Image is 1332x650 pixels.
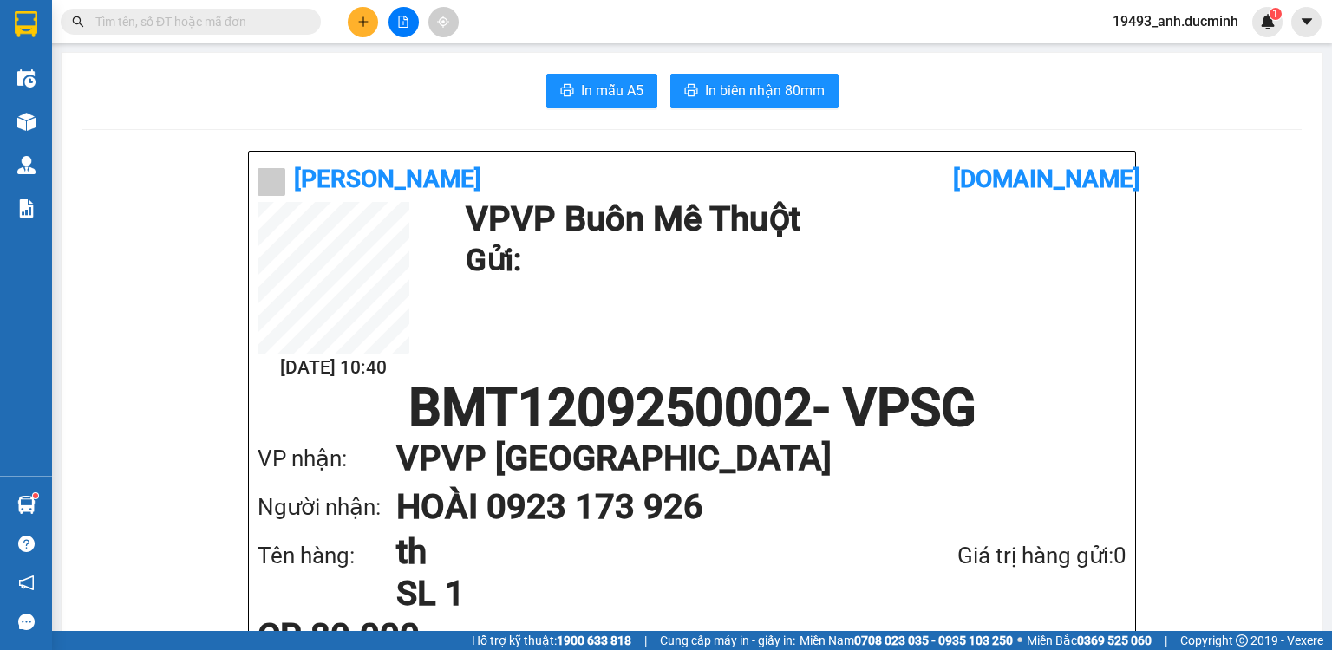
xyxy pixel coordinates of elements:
span: question-circle [18,536,35,552]
sup: 1 [1270,8,1282,20]
h1: HOÀI 0923 173 926 [396,483,1092,531]
sup: 1 [33,493,38,498]
span: In biên nhận 80mm [705,80,825,101]
li: [PERSON_NAME] [9,9,251,42]
h2: [DATE] 10:40 [258,354,409,382]
strong: 1900 633 818 [557,634,631,647]
img: warehouse-icon [17,496,36,514]
button: plus [348,7,378,37]
input: Tìm tên, số ĐT hoặc mã đơn [95,12,300,31]
h1: th [396,531,865,573]
strong: 0708 023 035 - 0935 103 250 [854,634,1013,647]
span: message [18,614,35,630]
h1: VP VP [GEOGRAPHIC_DATA] [396,434,1092,483]
h1: BMT1209250002 - VPSG [258,382,1126,434]
img: icon-new-feature [1260,14,1276,29]
span: | [1165,631,1167,650]
span: Hỗ trợ kỹ thuật: [472,631,631,650]
b: [DOMAIN_NAME] [953,165,1140,193]
img: logo-vxr [15,11,37,37]
span: aim [437,16,449,28]
img: warehouse-icon [17,113,36,131]
button: printerIn mẫu A5 [546,74,657,108]
span: Miền Nam [800,631,1013,650]
h1: VP VP Buôn Mê Thuột [466,202,1118,237]
img: solution-icon [17,199,36,218]
button: caret-down [1291,7,1322,37]
span: notification [18,575,35,591]
span: 19493_anh.ducminh [1099,10,1252,32]
span: printer [560,83,574,100]
span: caret-down [1299,14,1315,29]
button: file-add [388,7,419,37]
span: Miền Bắc [1027,631,1152,650]
h1: Gửi: [466,237,1118,284]
li: VP VP [GEOGRAPHIC_DATA] [9,74,120,131]
span: copyright [1236,634,1248,647]
span: plus [357,16,369,28]
span: search [72,16,84,28]
img: warehouse-icon [17,69,36,88]
span: In mẫu A5 [581,80,643,101]
span: printer [684,83,698,100]
div: Giá trị hàng gửi: 0 [865,538,1126,574]
span: ⚪️ [1017,637,1022,644]
div: VP nhận: [258,441,396,477]
li: VP VP Buôn Mê Thuột [120,74,231,112]
span: | [644,631,647,650]
span: Cung cấp máy in - giấy in: [660,631,795,650]
span: environment [120,115,132,127]
strong: 0369 525 060 [1077,634,1152,647]
img: warehouse-icon [17,156,36,174]
div: Tên hàng: [258,538,396,574]
span: file-add [397,16,409,28]
button: aim [428,7,459,37]
h1: SL 1 [396,573,865,614]
div: Người nhận: [258,490,396,525]
span: 1 [1272,8,1278,20]
button: printerIn biên nhận 80mm [670,74,839,108]
b: [PERSON_NAME] [294,165,481,193]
